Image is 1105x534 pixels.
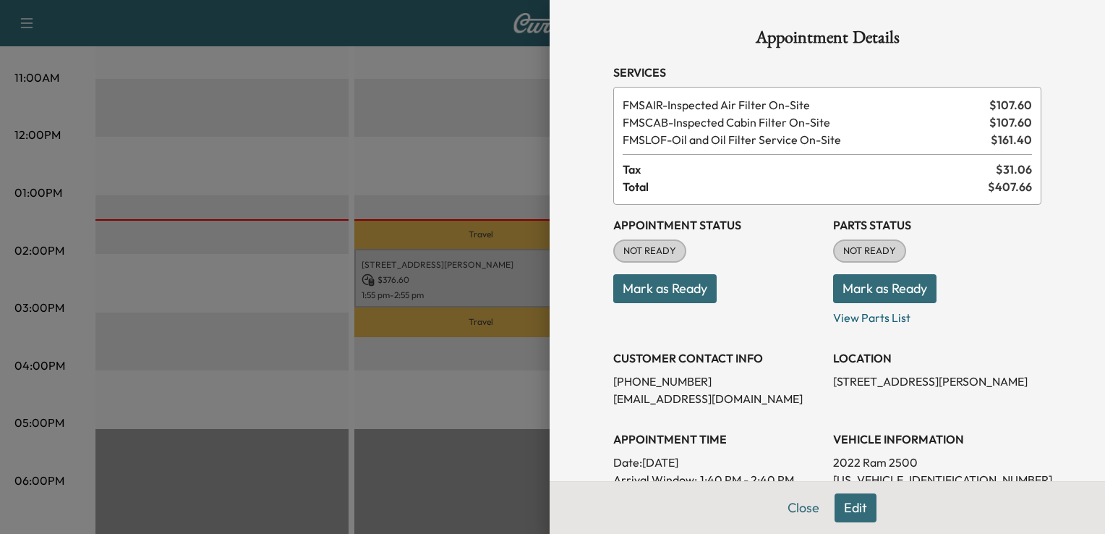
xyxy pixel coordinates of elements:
[623,161,996,178] span: Tax
[833,373,1041,390] p: [STREET_ADDRESS][PERSON_NAME]
[700,471,794,488] span: 1:40 PM - 2:40 PM
[613,274,717,303] button: Mark as Ready
[988,178,1032,195] span: $ 407.66
[613,216,822,234] h3: Appointment Status
[613,29,1041,52] h1: Appointment Details
[833,303,1041,326] p: View Parts List
[835,244,905,258] span: NOT READY
[623,178,988,195] span: Total
[623,131,985,148] span: Oil and Oil Filter Service On-Site
[989,96,1032,114] span: $ 107.60
[991,131,1032,148] span: $ 161.40
[613,64,1041,81] h3: Services
[613,454,822,471] p: Date: [DATE]
[833,431,1041,448] h3: VEHICLE INFORMATION
[835,493,876,522] button: Edit
[613,431,822,448] h3: APPOINTMENT TIME
[613,471,822,488] p: Arrival Window:
[613,373,822,390] p: [PHONE_NUMBER]
[613,390,822,407] p: [EMAIL_ADDRESS][DOMAIN_NAME]
[833,349,1041,367] h3: LOCATION
[833,471,1041,488] p: [US_VEHICLE_IDENTIFICATION_NUMBER]
[989,114,1032,131] span: $ 107.60
[623,114,984,131] span: Inspected Cabin Filter On-Site
[996,161,1032,178] span: $ 31.06
[833,274,937,303] button: Mark as Ready
[613,349,822,367] h3: CUSTOMER CONTACT INFO
[833,454,1041,471] p: 2022 Ram 2500
[615,244,685,258] span: NOT READY
[778,493,829,522] button: Close
[833,216,1041,234] h3: Parts Status
[623,96,984,114] span: Inspected Air Filter On-Site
